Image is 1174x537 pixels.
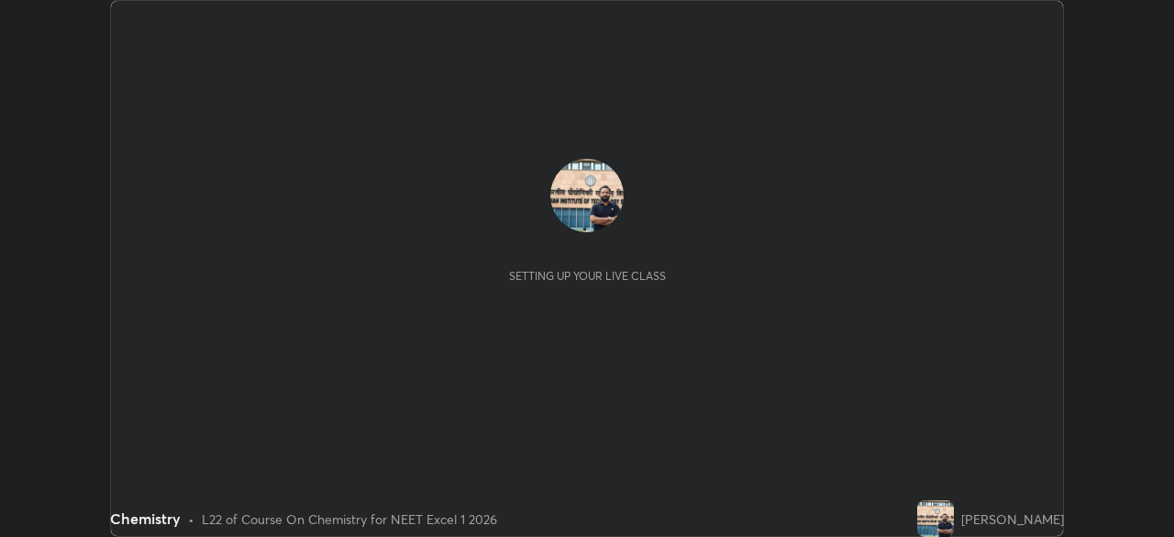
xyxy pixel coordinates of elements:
div: • [188,509,194,529]
div: Chemistry [110,508,181,530]
div: L22 of Course On Chemistry for NEET Excel 1 2026 [202,509,497,529]
img: 52c50036a11c4c1abd50e1ac304482e7.jpg [917,500,954,537]
div: Setting up your live class [509,269,666,283]
img: 52c50036a11c4c1abd50e1ac304482e7.jpg [550,159,624,232]
div: [PERSON_NAME] [961,509,1064,529]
